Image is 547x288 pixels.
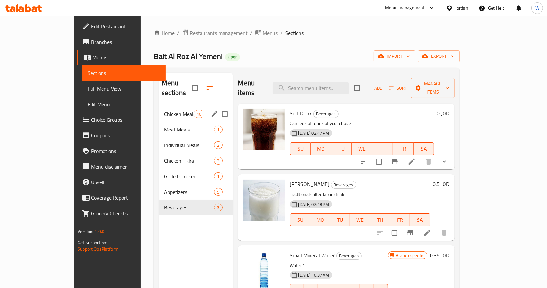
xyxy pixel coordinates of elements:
span: Meat Meals [164,126,214,133]
button: sort-choices [357,154,372,169]
div: Individual Meals2 [159,137,233,153]
span: 2 [214,158,222,164]
div: items [214,188,222,196]
li: / [280,29,283,37]
img: Ayran laban [243,180,285,221]
span: Coverage Report [91,194,161,202]
span: Bait Al Roz Al Yemeni [154,49,223,64]
a: Upsell [77,174,166,190]
a: Restaurants management [182,29,248,37]
a: Menus [77,50,166,65]
span: Beverages [331,181,356,189]
nav: Menu sections [159,104,233,218]
span: Menus [92,54,161,61]
div: Grilled Chicken1 [159,169,233,184]
span: WE [353,215,368,225]
span: [DATE] 10:37 AM [296,272,332,278]
button: WE [352,142,372,155]
div: items [214,126,222,133]
span: Manage items [416,80,449,96]
span: TU [334,144,349,154]
div: Grilled Chicken [164,172,214,180]
span: TU [333,215,348,225]
span: Select all sections [188,81,202,95]
span: Branches [91,38,161,46]
span: Open [225,54,240,60]
span: Grocery Checklist [91,209,161,217]
span: Sort [389,84,407,92]
a: Menus [255,29,278,37]
span: Beverages [314,110,338,118]
p: Canned soft drink of your choice [290,119,434,128]
a: Edit menu item [423,229,431,237]
div: Open [225,53,240,61]
span: WE [354,144,370,154]
a: Branches [77,34,166,50]
div: items [214,172,222,180]
span: TH [373,215,388,225]
span: Add [366,84,383,92]
span: Soft Drink [290,108,312,118]
span: Appetizers [164,188,214,196]
button: delete [436,225,452,241]
span: Menus [263,29,278,37]
span: 2 [214,142,222,148]
button: SA [414,142,434,155]
span: Promotions [91,147,161,155]
h2: Menu items [238,78,265,98]
span: Individual Meals [164,141,214,149]
span: MO [313,144,329,154]
span: 1.0.0 [94,227,104,236]
img: Soft Drink [243,109,285,150]
span: Menu disclaimer [91,163,161,170]
p: Traditional salted laban drink [290,191,430,199]
button: WE [350,213,370,226]
button: SA [410,213,430,226]
span: Full Menu View [88,85,161,93]
svg: Show Choices [440,158,448,166]
button: Branch-specific-item [403,225,418,241]
button: Sort [387,83,408,93]
span: Choice Groups [91,116,161,124]
a: Support.OpsPlatform [78,245,119,253]
span: Beverages [164,204,214,211]
span: export [423,52,455,60]
button: import [374,50,415,62]
h6: 0.5 JOD [433,180,449,189]
button: export [418,50,460,62]
a: Edit menu item [408,158,416,166]
span: Edit Menu [88,100,161,108]
button: MO [310,213,330,226]
span: [PERSON_NAME] [290,179,330,189]
div: Meat Meals1 [159,122,233,137]
a: Grocery Checklist [77,206,166,221]
a: Coupons [77,128,166,143]
nav: breadcrumb [154,29,460,37]
span: SA [413,215,428,225]
span: Sort sections [202,80,217,96]
div: Beverages [331,181,356,189]
div: Chicken Tikka2 [159,153,233,169]
button: FR [390,213,410,226]
a: Edit Menu [82,96,166,112]
div: Menu-management [385,4,425,12]
button: edit [210,109,219,119]
button: TH [370,213,390,226]
button: TU [330,213,350,226]
h2: Menu sections [162,78,192,98]
a: Edit Restaurant [77,19,166,34]
span: Sections [88,69,161,77]
li: / [177,29,179,37]
span: Beverages [337,252,361,259]
button: Manage items [411,78,455,98]
span: 3 [214,205,222,211]
button: SU [290,142,311,155]
button: show more [436,154,452,169]
span: Select section [350,81,364,95]
span: Edit Restaurant [91,22,161,30]
span: SU [293,215,308,225]
span: Restaurants management [190,29,248,37]
button: Add [364,83,385,93]
a: Menu disclaimer [77,159,166,174]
